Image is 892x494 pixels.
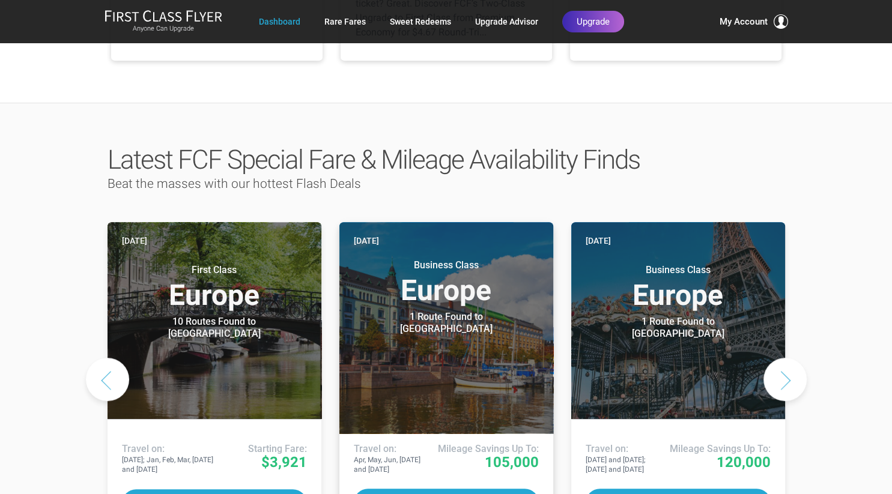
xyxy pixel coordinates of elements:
a: First Class FlyerAnyone Can Upgrade [105,10,222,34]
img: First Class Flyer [105,10,222,22]
small: First Class [139,264,290,276]
button: Next slide [763,358,807,401]
span: Latest FCF Special Fare & Mileage Availability Finds [108,144,640,175]
time: [DATE] [586,234,611,247]
span: My Account [720,14,768,29]
small: Business Class [371,259,521,271]
button: Previous slide [86,358,129,401]
a: Rare Fares [324,11,366,32]
h3: Europe [122,264,307,310]
span: Beat the masses with our hottest Flash Deals [108,176,361,191]
time: [DATE] [122,234,147,247]
small: Business Class [603,264,753,276]
a: Upgrade [562,11,624,32]
h3: Europe [586,264,771,310]
a: Dashboard [259,11,300,32]
button: My Account [720,14,788,29]
div: 10 Routes Found to [GEOGRAPHIC_DATA] [139,316,290,340]
div: 1 Route Found to [GEOGRAPHIC_DATA] [603,316,753,340]
a: Upgrade Advisor [475,11,538,32]
time: [DATE] [354,234,379,247]
div: 1 Route Found to [GEOGRAPHIC_DATA] [371,311,521,335]
h3: Europe [354,259,539,305]
a: Sweet Redeems [390,11,451,32]
small: Anyone Can Upgrade [105,25,222,33]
